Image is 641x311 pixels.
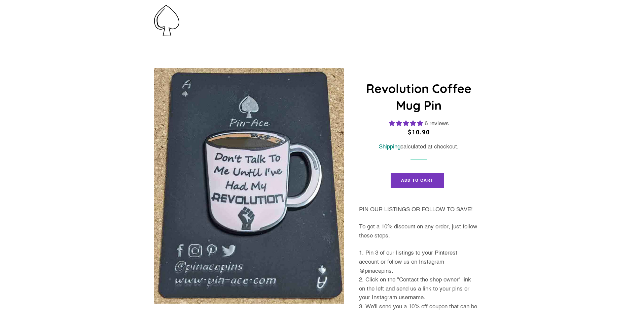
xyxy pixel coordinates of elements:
img: Pin-Ace [154,5,179,36]
a: Giveaways [459,12,500,30]
img: Revolution Coffee Mug Pin - Pin-Ace [154,68,344,304]
div: calculated at checkout. [359,142,478,151]
a: Collections [339,12,392,30]
p: PIN OUR LISTINGS OR FOLLOW TO SAVE! [359,205,478,214]
button: Add to Cart [391,173,444,188]
a: Events [502,12,532,30]
a: Home [260,12,285,30]
span: Add to Cart [401,178,433,183]
span: 6 reviews [425,120,449,127]
a: Affiliate Program [393,12,458,30]
h1: Revolution Coffee Mug Pin [359,80,478,114]
a: FAQ [609,12,629,30]
a: Contact Us [564,12,607,30]
a: Shipping [379,143,400,150]
span: $10.90 [408,129,430,136]
span: 4.83 stars [389,120,425,127]
a: About [534,12,562,30]
a: All Products [287,12,337,30]
p: To get a 10% discount on any order, just follow these steps. [359,222,478,240]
